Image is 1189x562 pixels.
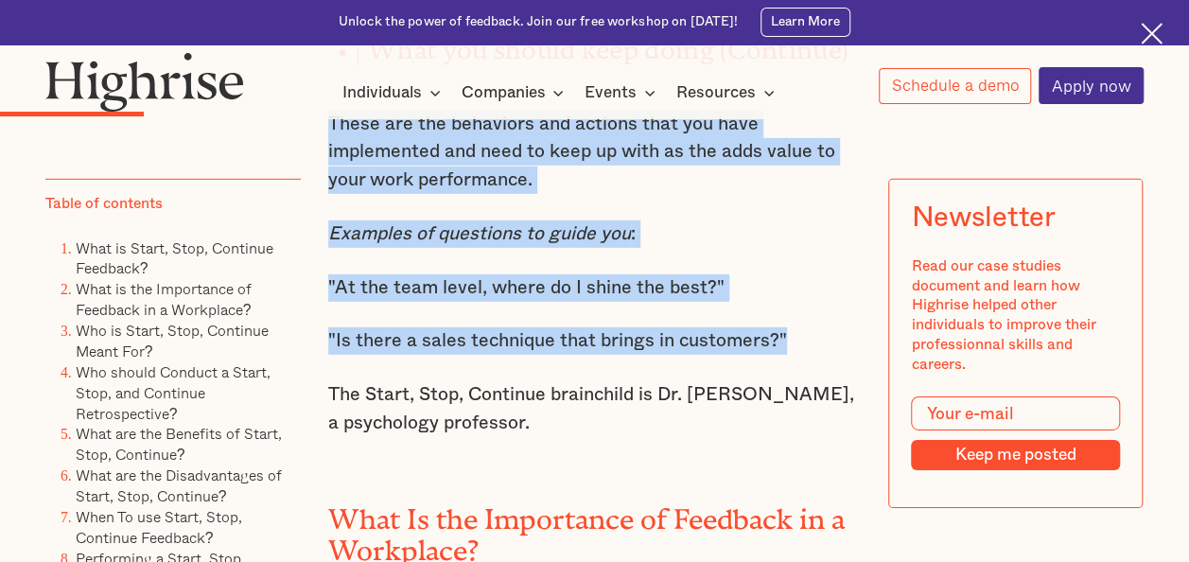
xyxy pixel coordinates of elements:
[761,8,850,36] a: Learn More
[328,111,862,194] p: These are the behaviors and actions that you have implemented and need to keep up with as the add...
[76,277,252,321] a: What is the Importance of Feedback in a Workplace?
[45,52,244,112] img: Highrise logo
[328,224,631,243] em: Examples of questions to guide you
[339,13,739,31] div: Unlock the power of feedback. Join our free workshop on [DATE]!
[912,396,1120,470] form: Modal Form
[342,81,446,104] div: Individuals
[45,194,163,214] div: Table of contents
[76,236,273,279] a: What is Start, Stop, Continue Feedback?
[912,202,1056,234] div: Newsletter
[676,81,780,104] div: Resources
[328,381,862,437] p: The Start, Stop, Continue brainchild is Dr. [PERSON_NAME], a psychology professor.
[76,464,282,507] a: What are the Disadvantages of Start, Stop, Continue?
[461,81,569,104] div: Companies
[912,439,1120,470] input: Keep me posted
[461,81,545,104] div: Companies
[76,360,271,424] a: Who should Conduct a Start, Stop, and Continue Retrospective?
[912,255,1120,374] div: Read our case studies document and learn how Highrise helped other individuals to improve their p...
[585,81,661,104] div: Events
[1141,23,1163,44] img: Cross icon
[1039,67,1144,104] a: Apply now
[328,497,862,560] h2: What Is the Importance of Feedback in a Workplace?
[879,68,1032,104] a: Schedule a demo
[76,422,282,465] a: What are the Benefits of Start, Stop, Continue?
[585,81,637,104] div: Events
[342,81,422,104] div: Individuals
[912,396,1120,430] input: Your e-mail
[76,504,242,548] a: When To use Start, Stop, Continue Feedback?
[328,274,862,302] p: "At the team level, where do I shine the best?"
[76,319,269,362] a: Who is Start, Stop, Continue Meant For?
[328,220,862,248] p: :
[676,81,756,104] div: Resources
[328,327,862,355] p: "Is there a sales technique that brings in customers?"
